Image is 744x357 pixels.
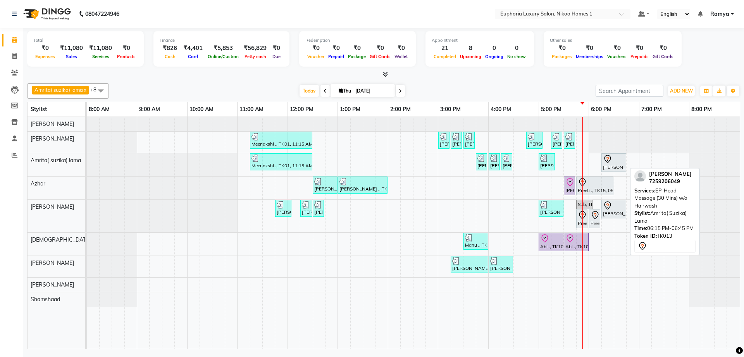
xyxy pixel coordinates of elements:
span: +8 [90,86,102,93]
span: [PERSON_NAME] [31,203,74,210]
div: Finance [160,37,283,44]
b: 08047224946 [85,3,119,25]
span: Card [186,54,200,59]
div: [PERSON_NAME] ., TK08, 05:00 PM-05:20 PM, EL-Eyebrows Threading [539,154,554,169]
span: Stylist: [634,210,650,216]
span: No show [505,54,528,59]
span: Amrita( suzika) lama [34,87,83,93]
div: ₹0 [574,44,605,53]
span: ADD NEW [670,88,693,94]
a: 1:00 PM [338,104,362,115]
span: EP-Head Massage (30 Mins) w/o Hairwash [634,187,687,209]
div: Preeti ., TK15, 05:45 PM-06:30 PM, EP-Bouncy Curls/Special Finger Curls (No wash) M [577,178,613,194]
span: Token ID: [634,233,657,239]
span: Online/Custom [206,54,241,59]
span: Voucher [305,54,326,59]
div: [PERSON_NAME], TK14, 06:15 PM-06:45 PM, EP-Full Legs Catridge Wax [602,201,625,217]
span: [PERSON_NAME] [31,135,74,142]
span: [PERSON_NAME] [31,120,74,127]
a: 4:00 PM [489,104,513,115]
a: 5:00 PM [539,104,563,115]
a: 7:00 PM [639,104,664,115]
div: 0 [483,44,505,53]
div: [PERSON_NAME] ., TK02, 12:30 PM-12:35 PM, EL-Eyebrows Threading [313,201,323,216]
div: ₹0 [368,44,393,53]
span: [DEMOGRAPHIC_DATA] [31,236,91,243]
div: ₹826 [160,44,180,53]
span: Completed [432,54,458,59]
span: [PERSON_NAME] [31,259,74,266]
span: Package [346,54,368,59]
div: Meenakshi ., TK01, 11:15 AM-12:30 PM, EP-Cookies & Cup Cake Pedi [251,133,312,148]
div: ₹0 [629,44,651,53]
span: Prepaids [629,54,651,59]
span: Ramya [710,10,729,18]
div: [PERSON_NAME], TK13, 06:15 PM-06:45 PM, EP-Head Massage (30 Mins) w/o Hairwash [602,154,625,171]
div: TK013 [634,232,696,240]
a: 11:00 AM [238,104,265,115]
span: Expenses [33,54,57,59]
span: Products [115,54,138,59]
span: [PERSON_NAME] [31,281,74,288]
div: ₹0 [651,44,675,53]
a: 12:00 PM [288,104,315,115]
div: ₹11,080 [86,44,115,53]
div: ₹5,853 [206,44,241,53]
div: Abi ., TK10, 05:00 PM-05:30 PM, EL-HAIR CUT (Senior Stylist) with hairwash MEN [539,234,563,250]
div: [PERSON_NAME] ., TK04, 04:00 PM-04:30 PM, EP-[PERSON_NAME] Trim/Design MEN [489,257,512,272]
div: [PERSON_NAME] ., TK11, 04:45 PM-05:05 PM, EL-Eyebrows Threading [527,133,542,148]
div: [PERSON_NAME] ., TK05, 03:00 PM-03:05 PM, [GEOGRAPHIC_DATA] / Neck Threading [439,133,449,148]
div: 8 [458,44,483,53]
div: [PERSON_NAME] ., TK09, 05:30 PM-05:40 PM, EL-Basic Cut (No wash) [565,178,574,194]
a: 8:00 AM [87,104,112,115]
div: Meenakshi ., TK01, 11:15 AM-12:30 PM, EP-Cookies & Cup Cake Pedi [251,154,312,169]
a: 6:00 PM [589,104,613,115]
span: Ongoing [483,54,505,59]
span: Azhar [31,180,45,187]
div: [PERSON_NAME], TK12, 05:15 PM-05:20 PM, EL-Eyebrows Threading [552,133,561,148]
div: [PERSON_NAME] ., TK05, 03:30 PM-03:35 PM, EL-Upperlip Threading [464,133,474,148]
span: Gift Cards [651,54,675,59]
span: Gift Cards [368,54,393,59]
div: ₹0 [305,44,326,53]
a: 3:00 PM [438,104,463,115]
div: ₹0 [270,44,283,53]
div: 7259206049 [649,178,692,185]
div: Appointment [432,37,528,44]
span: Wallet [393,54,410,59]
input: Search Appointment [596,85,663,97]
div: ₹4,401 [180,44,206,53]
div: Abi ., TK10, 05:30 PM-06:00 PM, EL-HAIR CUT (Junior Stylist) with hairwash MEN [565,234,588,250]
div: Redemption [305,37,410,44]
span: Memberships [574,54,605,59]
span: Amrita( suzika) lama [31,157,81,164]
div: ₹11,080 [57,44,86,53]
div: [PERSON_NAME] ., TK05, 03:15 PM-03:20 PM, EL-Eyebrows Threading [451,133,461,148]
div: [PERSON_NAME] ., TK08, 05:00 PM-05:30 PM, EP-Full Wax (F/A,F/L&UA) [539,201,563,216]
a: x [83,87,86,93]
span: Time: [634,225,647,231]
span: [PERSON_NAME] [649,171,692,177]
div: ₹0 [346,44,368,53]
span: Upcoming [458,54,483,59]
div: 0 [505,44,528,53]
div: ₹0 [550,44,574,53]
div: ₹56,829 [241,44,270,53]
div: [PERSON_NAME] ., TK07, 04:15 PM-04:20 PM, EL-Eyebrows Threading [502,154,511,169]
div: Preeti ., TK15, 06:00 PM-06:05 PM, EP-Conditioning (Wella) [590,211,599,227]
span: Shamshaad [31,296,60,303]
a: 2:00 PM [388,104,413,115]
img: logo [20,3,73,25]
span: Due [270,54,282,59]
span: Thu [337,88,353,94]
div: [PERSON_NAME] ., TK02, 12:30 PM-01:00 PM, EP-Epres M [313,178,337,192]
div: ₹0 [393,44,410,53]
img: profile [634,170,646,182]
div: [PERSON_NAME], TK12, 05:30 PM-05:35 PM, EL-Upperlip Threading [565,133,574,148]
div: Total [33,37,138,44]
a: 8:00 PM [689,104,714,115]
input: 2025-09-04 [353,85,392,97]
div: Amrita( Suzika) Lama [634,209,696,225]
button: ADD NEW [668,86,695,96]
span: Services [90,54,111,59]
